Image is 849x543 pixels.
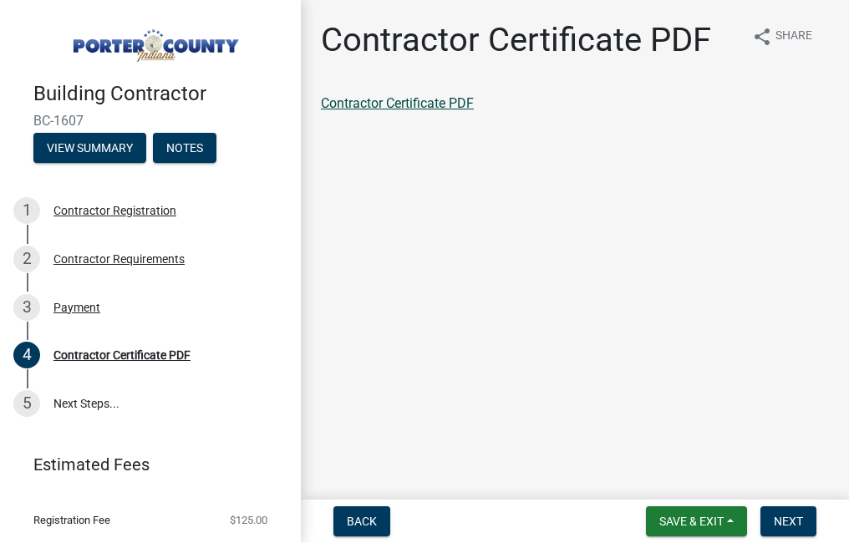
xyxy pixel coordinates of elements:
[33,142,146,155] wm-modal-confirm: Summary
[53,302,100,313] div: Payment
[33,133,146,163] button: View Summary
[13,294,40,321] div: 3
[230,515,267,525] span: $125.00
[13,197,40,224] div: 1
[333,506,390,536] button: Back
[13,246,40,272] div: 2
[33,113,267,129] span: BC-1607
[659,515,724,528] span: Save & Exit
[321,95,474,111] a: Contractor Certificate PDF
[13,390,40,417] div: 5
[53,253,185,265] div: Contractor Requirements
[321,20,711,60] h1: Contractor Certificate PDF
[13,448,274,481] a: Estimated Fees
[13,342,40,368] div: 4
[774,515,803,528] span: Next
[347,515,377,528] span: Back
[53,349,191,361] div: Contractor Certificate PDF
[33,18,274,64] img: Porter County, Indiana
[33,82,287,106] h4: Building Contractor
[739,20,826,53] button: shareShare
[760,506,816,536] button: Next
[752,27,772,47] i: share
[646,506,747,536] button: Save & Exit
[33,515,110,525] span: Registration Fee
[775,27,812,47] span: Share
[53,205,176,216] div: Contractor Registration
[153,133,216,163] button: Notes
[153,142,216,155] wm-modal-confirm: Notes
